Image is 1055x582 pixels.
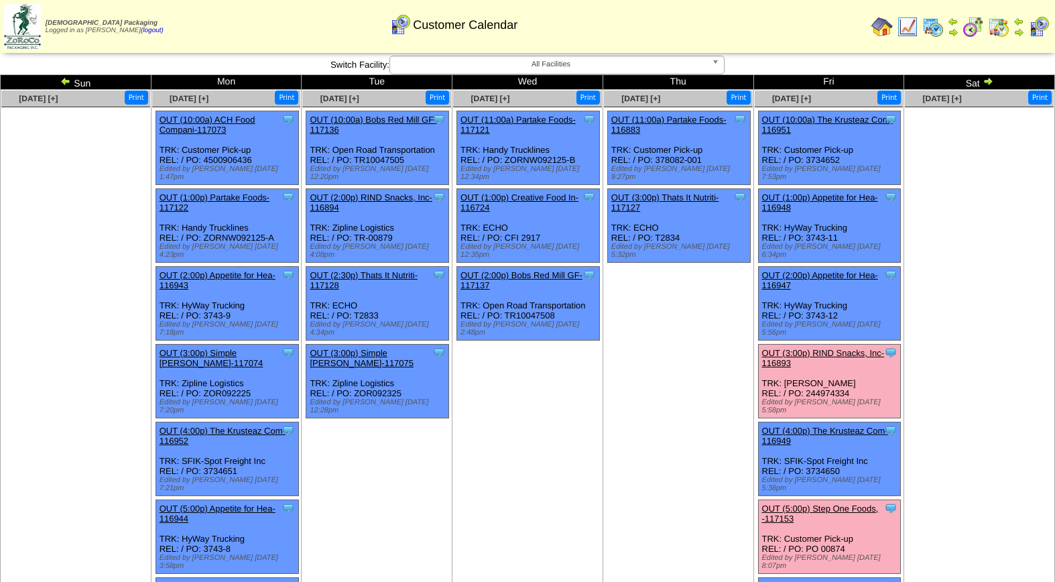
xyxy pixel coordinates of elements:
[413,18,517,32] span: Customer Calendar
[310,398,448,414] div: Edited by [PERSON_NAME] [DATE] 12:28pm
[607,189,750,263] div: TRK: ECHO REL: / PO: T2834
[160,398,298,414] div: Edited by [PERSON_NAME] [DATE] 7:20pm
[160,243,298,259] div: Edited by [PERSON_NAME] [DATE] 4:23pm
[904,75,1055,90] td: Sat
[460,321,599,337] div: Edited by [PERSON_NAME] [DATE] 2:48pm
[582,190,596,204] img: Tooltip
[310,165,448,181] div: Edited by [PERSON_NAME] [DATE] 12:20pm
[432,190,446,204] img: Tooltip
[282,113,295,126] img: Tooltip
[1028,91,1052,105] button: Print
[310,192,432,213] a: OUT (2:00p) RIND Snacks, Inc-116894
[282,502,295,515] img: Tooltip
[160,165,298,181] div: Edited by [PERSON_NAME] [DATE] 1:47pm
[282,346,295,359] img: Tooltip
[611,165,750,181] div: Edited by [PERSON_NAME] [DATE] 9:27pm
[282,268,295,282] img: Tooltip
[733,190,747,204] img: Tooltip
[762,270,878,290] a: OUT (2:00p) Appetite for Hea-116947
[576,91,600,105] button: Print
[306,345,449,418] div: TRK: Zipline Logistics REL: / PO: ZOR092325
[762,504,879,524] a: OUT (5:00p) Step One Foods, -117153
[884,268,897,282] img: Tooltip
[160,504,275,524] a: OUT (5:00p) Appetite for Hea-116944
[457,189,600,263] div: TRK: ECHO REL: / PO: CFI 2917
[762,476,901,492] div: Edited by [PERSON_NAME] [DATE] 5:38pm
[758,267,901,341] div: TRK: HyWay Trucking REL: / PO: 3743-12
[758,422,901,496] div: TRK: SFIK-Spot Freight Inc REL: / PO: 3734650
[603,75,753,90] td: Thu
[320,94,359,103] a: [DATE] [+]
[460,270,582,290] a: OUT (2:00p) Bobs Red Mill GF-117137
[758,111,901,185] div: TRK: Customer Pick-up REL: / PO: 3734652
[395,56,706,72] span: All Facilities
[758,189,901,263] div: TRK: HyWay Trucking REL: / PO: 3743-11
[432,346,446,359] img: Tooltip
[160,476,298,492] div: Edited by [PERSON_NAME] [DATE] 7:21pm
[762,554,901,570] div: Edited by [PERSON_NAME] [DATE] 8:07pm
[762,192,878,213] a: OUT (1:00p) Appetite for Hea-116948
[762,115,893,135] a: OUT (10:00a) The Krusteaz Com-116951
[156,345,298,418] div: TRK: Zipline Logistics REL: / PO: ZOR092225
[762,348,885,368] a: OUT (3:00p) RIND Snacks, Inc-116893
[310,348,414,368] a: OUT (3:00p) Simple [PERSON_NAME]-117075
[160,115,255,135] a: OUT (10:00a) ACH Food Compani-117073
[160,321,298,337] div: Edited by [PERSON_NAME] [DATE] 7:18pm
[46,19,158,27] span: [DEMOGRAPHIC_DATA] Packaging
[460,192,578,213] a: OUT (1:00p) Creative Food In-116724
[310,321,448,337] div: Edited by [PERSON_NAME] [DATE] 4:34pm
[125,91,148,105] button: Print
[471,94,509,103] span: [DATE] [+]
[160,554,298,570] div: Edited by [PERSON_NAME] [DATE] 3:58pm
[884,502,897,515] img: Tooltip
[762,321,901,337] div: Edited by [PERSON_NAME] [DATE] 5:56pm
[275,91,298,105] button: Print
[4,4,41,49] img: zoroco-logo-small.webp
[432,268,446,282] img: Tooltip
[963,16,984,38] img: calendarblend.gif
[151,75,302,90] td: Mon
[170,94,208,103] span: [DATE] [+]
[1,75,151,90] td: Sun
[1013,27,1024,38] img: arrowright.gif
[753,75,904,90] td: Fri
[621,94,660,103] a: [DATE] [+]
[19,94,58,103] a: [DATE] [+]
[160,270,275,290] a: OUT (2:00p) Appetite for Hea-116943
[772,94,811,103] a: [DATE] [+]
[897,16,918,38] img: line_graph.gif
[1013,16,1024,27] img: arrowleft.gif
[582,113,596,126] img: Tooltip
[310,243,448,259] div: Edited by [PERSON_NAME] [DATE] 4:08pm
[762,426,888,446] a: OUT (4:00p) The Krusteaz Com-116949
[306,111,449,185] div: TRK: Open Road Transportation REL: / PO: TR10047505
[452,75,603,90] td: Wed
[762,243,901,259] div: Edited by [PERSON_NAME] [DATE] 6:34pm
[160,426,286,446] a: OUT (4:00p) The Krusteaz Com-116952
[156,189,298,263] div: TRK: Handy Trucklines REL: / PO: ZORNW092125-A
[922,16,944,38] img: calendarprod.gif
[310,270,418,290] a: OUT (2:30p) Thats It Nutriti-117128
[762,398,901,414] div: Edited by [PERSON_NAME] [DATE] 5:58pm
[457,111,600,185] div: TRK: Handy Trucklines REL: / PO: ZORNW092125-B
[1028,16,1050,38] img: calendarcustomer.gif
[282,424,295,437] img: Tooltip
[758,500,901,574] div: TRK: Customer Pick-up REL: / PO: PO 00874
[302,75,452,90] td: Tue
[46,19,164,34] span: Logged in as [PERSON_NAME]
[884,346,897,359] img: Tooltip
[948,27,958,38] img: arrowright.gif
[923,94,962,103] a: [DATE] [+]
[306,189,449,263] div: TRK: Zipline Logistics REL: / PO: TR-00879
[871,16,893,38] img: home.gif
[607,111,750,185] div: TRK: Customer Pick-up REL: / PO: 378082-001
[884,190,897,204] img: Tooltip
[389,14,411,36] img: calendarcustomer.gif
[60,76,71,86] img: arrowleft.gif
[611,115,727,135] a: OUT (11:00a) Partake Foods-116883
[727,91,750,105] button: Print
